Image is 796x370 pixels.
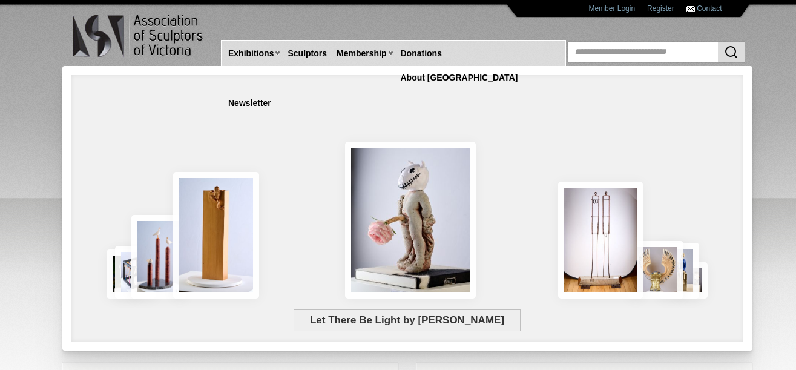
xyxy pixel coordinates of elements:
a: Register [647,4,674,13]
img: Search [724,45,738,59]
img: logo.png [72,12,205,60]
img: Little Frog. Big Climb [173,172,259,299]
img: Let There Be Light [345,142,476,299]
a: Contact [697,4,722,13]
a: About [GEOGRAPHIC_DATA] [396,67,523,89]
img: Contact ASV [686,6,695,12]
a: Donations [396,42,447,65]
a: Newsletter [223,92,276,114]
a: Membership [332,42,391,65]
a: Member Login [588,4,635,13]
a: Sculptors [283,42,332,65]
span: Let There Be Light by [PERSON_NAME] [294,309,520,331]
img: Swingers [558,182,643,299]
a: Exhibitions [223,42,278,65]
img: Lorica Plumata (Chrysus) [628,241,683,299]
